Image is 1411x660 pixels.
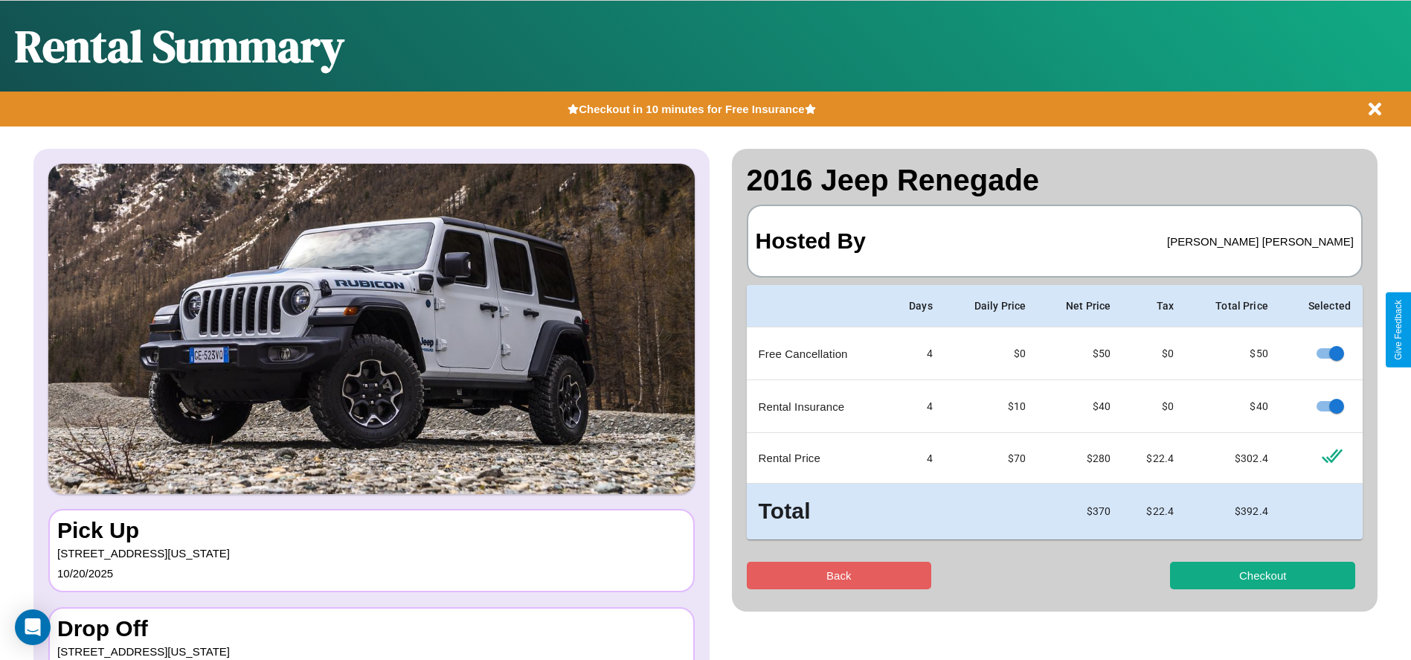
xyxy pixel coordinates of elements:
[57,616,686,641] h3: Drop Off
[945,285,1038,327] th: Daily Price
[1038,380,1122,433] td: $ 40
[1186,285,1280,327] th: Total Price
[747,285,1363,539] table: simple table
[1038,433,1122,484] td: $ 280
[1393,300,1404,360] div: Give Feedback
[1122,285,1186,327] th: Tax
[1122,433,1186,484] td: $ 22.4
[747,164,1363,197] h2: 2016 Jeep Renegade
[1038,327,1122,380] td: $ 50
[1186,327,1280,380] td: $ 50
[1186,484,1280,539] td: $ 392.4
[1167,231,1354,251] p: [PERSON_NAME] [PERSON_NAME]
[1186,433,1280,484] td: $ 302.4
[747,562,932,589] button: Back
[1280,285,1363,327] th: Selected
[945,433,1038,484] td: $ 70
[1170,562,1355,589] button: Checkout
[1186,380,1280,433] td: $ 40
[1122,327,1186,380] td: $0
[945,380,1038,433] td: $10
[759,344,875,364] p: Free Cancellation
[759,496,875,528] h3: Total
[759,397,875,417] p: Rental Insurance
[57,563,686,583] p: 10 / 20 / 2025
[886,327,945,380] td: 4
[1038,285,1122,327] th: Net Price
[1038,484,1122,539] td: $ 370
[15,16,344,77] h1: Rental Summary
[945,327,1038,380] td: $0
[15,609,51,645] div: Open Intercom Messenger
[886,285,945,327] th: Days
[1122,380,1186,433] td: $0
[759,448,875,468] p: Rental Price
[886,433,945,484] td: 4
[57,518,686,543] h3: Pick Up
[57,543,686,563] p: [STREET_ADDRESS][US_STATE]
[579,103,804,115] b: Checkout in 10 minutes for Free Insurance
[1122,484,1186,539] td: $ 22.4
[756,214,866,269] h3: Hosted By
[886,380,945,433] td: 4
